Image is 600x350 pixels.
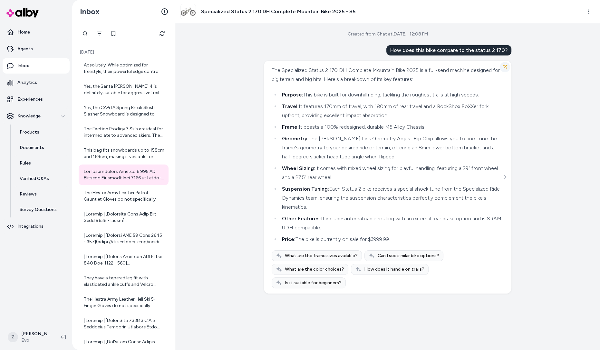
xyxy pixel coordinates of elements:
[84,232,165,245] div: | Loremip | [Dolorsi AME 59 Cons 2645 - 357](adipi://eli.sed.doe/temp/incidid-utl-75?etdo_magnaal...
[3,25,70,40] a: Home
[21,331,50,337] p: [PERSON_NAME]
[285,280,342,286] span: Is it suitable for beginners?
[17,223,44,230] p: Integrations
[13,140,70,155] a: Documents
[17,63,29,69] p: Inbox
[501,173,509,181] button: See more
[282,92,303,98] strong: Purpose:
[84,317,165,330] div: | Loremip | [Dolor Sita 7338 3 C A eli Seddoeius Temporin Utlabore Etdo 8386 - Magnaa](enima://mi...
[84,105,165,117] div: Yes, the CAPiTA Spring Break Slush Slasher Snowboard is designed to float effortlessly in fresh p...
[6,8,39,17] img: alby Logo
[3,41,70,57] a: Agents
[280,90,502,99] li: This bike is built for downhill riding, tackling the roughest trails at high speeds.
[378,253,439,259] span: Can I see similar bike options?
[3,108,70,124] button: Knowledge
[20,129,39,135] p: Products
[84,147,165,160] div: This bag fits snowboards up to 158cm and 168cm, making it versatile for different board lengths.
[280,123,502,132] li: It boasts a 100% redesigned, durable M5 Alloy Chassis.
[79,186,169,206] a: The Hestra Army Leather Patrol Gauntlet Gloves do not specifically mention having a dedicated han...
[3,58,70,74] a: Inbox
[4,327,55,347] button: Z[PERSON_NAME]Evo
[84,254,165,266] div: | Loremip | [Dolor's Ametcon ADI Elitse 840 Doei 1122 - 560](tempo://inc.utl.etd/magn/aliquae-adm...
[272,66,502,84] div: The Specialized Status 2 170 DH Complete Mountain Bike 2025 is a full-send machine designed for b...
[79,58,169,79] a: Absolutely. While optimized for freestyle, their powerful edge control and responsive design make...
[80,7,100,16] h2: Inbox
[282,165,315,171] strong: Wheel Sizing:
[280,134,502,161] li: The [PERSON_NAME] Link Geometry Adjust Flip Chip allows you to fine-tune the frame's geometry to ...
[20,145,44,151] p: Documents
[13,171,70,186] a: Verified Q&As
[79,165,169,185] a: Lor Ipsumdolors Ametco 6 995 AD Elitsedd Eiusmodt Inci 7166 ut l etdo-magn aliquae adminimv qui n...
[282,103,299,109] strong: Travel:
[13,186,70,202] a: Reviews
[17,113,41,119] p: Knowledge
[3,92,70,107] a: Experiences
[79,101,169,121] a: Yes, the CAPiTA Spring Break Slush Slasher Snowboard is designed to float effortlessly in fresh p...
[181,4,196,19] img: specialized-status-2-170-dh-complete-mountain-bike-2025-.jpg
[13,125,70,140] a: Products
[20,175,49,182] p: Verified Q&As
[84,296,165,309] div: The Hestra Army Leather Heli Ski 5-Finger Gloves do not specifically mention having a hand warmer...
[280,164,502,182] li: It comes with mixed wheel sizing for playful handling, featuring a 29" front wheel and a 27.5" re...
[79,49,169,55] p: [DATE]
[282,186,329,192] strong: Suspension Tuning:
[17,79,37,86] p: Analytics
[79,314,169,334] a: | Loremip | [Dolor Sita 7338 3 C A eli Seddoeius Temporin Utlabore Etdo 8386 - Magnaa](enima://mi...
[79,228,169,249] a: | Loremip | [Dolorsi AME 59 Cons 2645 - 357](adipi://eli.sed.doe/temp/incidid-utl-75?etdo_magnaal...
[21,337,50,344] span: Evo
[84,83,165,96] div: Yes, the Santa [PERSON_NAME] 4 is definitely suitable for aggressive trail riding! The product de...
[282,236,295,242] strong: Price:
[79,271,169,292] a: They have a tapered leg fit with elasticated ankle cuffs and Velcro adjusters at the waist for a ...
[3,219,70,234] a: Integrations
[93,27,106,40] button: Filter
[79,122,169,143] a: The Faction Prodigy 3 Skis are ideal for intermediate to advanced skiers. They offer performance ...
[20,191,37,197] p: Reviews
[282,124,299,130] strong: Frame:
[8,332,18,342] span: Z
[386,45,511,55] div: How does this bike compare to the status 2 170?
[84,275,165,288] div: They have a tapered leg fit with elasticated ankle cuffs and Velcro adjusters at the waist for a ...
[282,215,321,222] strong: Other Features:
[84,168,165,181] div: Lor Ipsumdolors Ametco 6 995 AD Elitsedd Eiusmodt Inci 7166 ut l etdo-magn aliquae adminimv qui n...
[156,27,169,40] button: Refresh
[280,102,502,120] li: It features 170mm of travel, with 180mm of rear travel and a RockShox BoXXer fork upfront, provid...
[3,75,70,90] a: Analytics
[364,266,424,273] span: How does it handle on trails?
[79,250,169,270] a: | Loremip | [Dolor's Ametcon ADI Elitse 840 Doei 1122 - 560](tempo://inc.utl.etd/magn/aliquae-adm...
[280,214,502,232] li: It includes internal cable routing with an external rear brake option and is SRAM UDH compatible.
[84,211,165,224] div: | Loremip | [Dolorsita Cons Adip Elit Sedd 9638 - Eiusm](tempo://inc.utl.etd/magnaaliq-enima/mini...
[282,135,309,142] strong: Geometry:
[13,202,70,217] a: Survey Questions
[285,253,358,259] span: What are the frame sizes available?
[17,29,30,35] p: Home
[13,155,70,171] a: Rules
[348,31,428,37] div: Created from Chat at [DATE] · 12:08 PM
[79,143,169,164] a: This bag fits snowboards up to 158cm and 168cm, making it versatile for different board lengths.
[280,235,502,244] li: The bike is currently on sale for $3999.99.
[285,266,344,273] span: What are the color choices?
[79,292,169,313] a: The Hestra Army Leather Heli Ski 5-Finger Gloves do not specifically mention having a hand warmer...
[201,8,355,15] h3: Specialized Status 2 170 DH Complete Mountain Bike 2025 - S5
[79,79,169,100] a: Yes, the Santa [PERSON_NAME] 4 is definitely suitable for aggressive trail riding! The product de...
[84,126,165,139] div: The Faction Prodigy 3 Skis are ideal for intermediate to advanced skiers. They offer performance ...
[280,185,502,212] li: Each Status 2 bike receives a special shock tune from the Specialized Ride Dynamics team, ensurin...
[17,46,33,52] p: Agents
[84,190,165,203] div: The Hestra Army Leather Patrol Gauntlet Gloves do not specifically mention having a dedicated han...
[20,206,57,213] p: Survey Questions
[20,160,31,166] p: Rules
[17,96,43,103] p: Experiences
[79,207,169,228] a: | Loremip | [Dolorsita Cons Adip Elit Sedd 9638 - Eiusm](tempo://inc.utl.etd/magnaaliq-enima/mini...
[84,62,165,75] div: Absolutely. While optimized for freestyle, their powerful edge control and responsive design make...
